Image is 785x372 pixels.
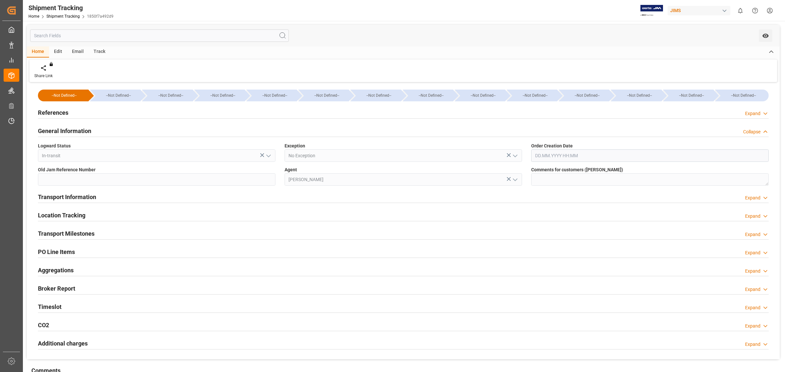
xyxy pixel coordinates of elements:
[285,166,297,173] span: Agent
[531,143,573,149] span: Order Creation Date
[350,90,401,101] div: --Not Defined--
[733,3,748,18] button: show 0 new notifications
[38,143,71,149] span: Logward Status
[531,149,769,162] input: DD.MM.YYYY HH:MM
[38,211,85,220] h2: Location Tracking
[748,3,762,18] button: Help Center
[759,29,772,42] button: open menu
[403,90,453,101] div: --Not Defined--
[38,149,275,162] input: Type to search/select
[455,90,505,101] div: --Not Defined--
[142,90,192,101] div: --Not Defined--
[745,286,760,293] div: Expand
[745,268,760,275] div: Expand
[28,14,39,19] a: Home
[89,46,110,58] div: Track
[531,166,623,173] span: Comments for customers ([PERSON_NAME])
[38,127,91,135] h2: General Information
[663,90,713,101] div: --Not Defined--
[38,108,68,117] h2: References
[38,90,88,101] div: --Not Defined--
[611,90,661,101] div: --Not Defined--
[513,90,557,101] div: --Not Defined--
[461,90,505,101] div: --Not Defined--
[27,46,49,58] div: Home
[194,90,245,101] div: --Not Defined--
[96,90,140,101] div: --Not Defined--
[285,149,522,162] input: Type to search/select
[565,90,609,101] div: --Not Defined--
[745,249,760,256] div: Expand
[38,247,75,256] h2: PO Line Items
[357,90,401,101] div: --Not Defined--
[28,3,113,13] div: Shipment Tracking
[559,90,609,101] div: --Not Defined--
[668,4,733,17] button: JIMS
[90,90,140,101] div: --Not Defined--
[745,110,760,117] div: Expand
[67,46,89,58] div: Email
[510,175,520,185] button: open menu
[263,151,273,161] button: open menu
[38,284,75,293] h2: Broker Report
[668,6,730,15] div: JIMS
[201,90,245,101] div: --Not Defined--
[617,90,661,101] div: --Not Defined--
[30,29,289,42] input: Search Fields
[745,194,760,201] div: Expand
[285,143,305,149] span: Exception
[44,90,84,101] div: --Not Defined--
[253,90,297,101] div: --Not Defined--
[409,90,453,101] div: --Not Defined--
[298,90,349,101] div: --Not Defined--
[38,321,49,330] h2: CO2
[715,90,769,101] div: --Not Defined--
[49,46,67,58] div: Edit
[670,90,713,101] div: --Not Defined--
[745,231,760,238] div: Expand
[38,266,74,275] h2: Aggregations
[745,341,760,348] div: Expand
[305,90,349,101] div: --Not Defined--
[640,5,663,16] img: Exertis%20JAM%20-%20Email%20Logo.jpg_1722504956.jpg
[46,14,80,19] a: Shipment Tracking
[38,166,96,173] span: Old Jam Reference Number
[507,90,557,101] div: --Not Defined--
[38,193,96,201] h2: Transport Information
[745,304,760,311] div: Expand
[722,90,765,101] div: --Not Defined--
[148,90,192,101] div: --Not Defined--
[38,339,88,348] h2: Additional charges
[38,302,61,311] h2: Timeslot
[743,128,760,135] div: Collapse
[510,151,520,161] button: open menu
[38,229,95,238] h2: Transport Milestones
[246,90,297,101] div: --Not Defined--
[745,213,760,220] div: Expand
[745,323,760,330] div: Expand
